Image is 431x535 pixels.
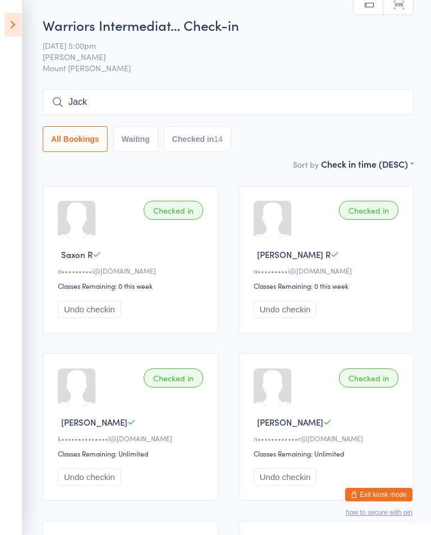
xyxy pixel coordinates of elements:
[254,468,317,486] button: Undo checkin
[43,62,414,73] span: Mount [PERSON_NAME]
[254,433,402,443] div: n••••••••••••r@[DOMAIN_NAME]
[254,301,317,318] button: Undo checkin
[61,416,127,428] span: [PERSON_NAME]
[164,126,231,152] button: Checked in14
[43,51,396,62] span: [PERSON_NAME]
[58,301,121,318] button: Undo checkin
[58,266,207,275] div: a•••••••••i@[DOMAIN_NAME]
[61,248,93,260] span: Saxon R
[339,201,398,220] div: Checked in
[58,449,207,458] div: Classes Remaining: Unlimited
[339,368,398,388] div: Checked in
[257,416,323,428] span: [PERSON_NAME]
[257,248,331,260] span: [PERSON_NAME] R
[254,266,402,275] div: a•••••••••i@[DOMAIN_NAME]
[58,433,207,443] div: k••••••••••••••l@[DOMAIN_NAME]
[144,368,203,388] div: Checked in
[43,40,396,51] span: [DATE] 5:00pm
[58,468,121,486] button: Undo checkin
[43,126,108,152] button: All Bookings
[214,135,223,144] div: 14
[254,449,402,458] div: Classes Remaining: Unlimited
[43,89,414,115] input: Search
[321,158,414,170] div: Check in time (DESC)
[346,509,412,516] button: how to secure with pin
[254,281,402,290] div: Classes Remaining: 0 this week
[43,16,414,34] h2: Warriors Intermediat… Check-in
[113,126,158,152] button: Waiting
[293,159,319,170] label: Sort by
[58,281,207,290] div: Classes Remaining: 0 this week
[345,488,412,501] button: Exit kiosk mode
[144,201,203,220] div: Checked in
